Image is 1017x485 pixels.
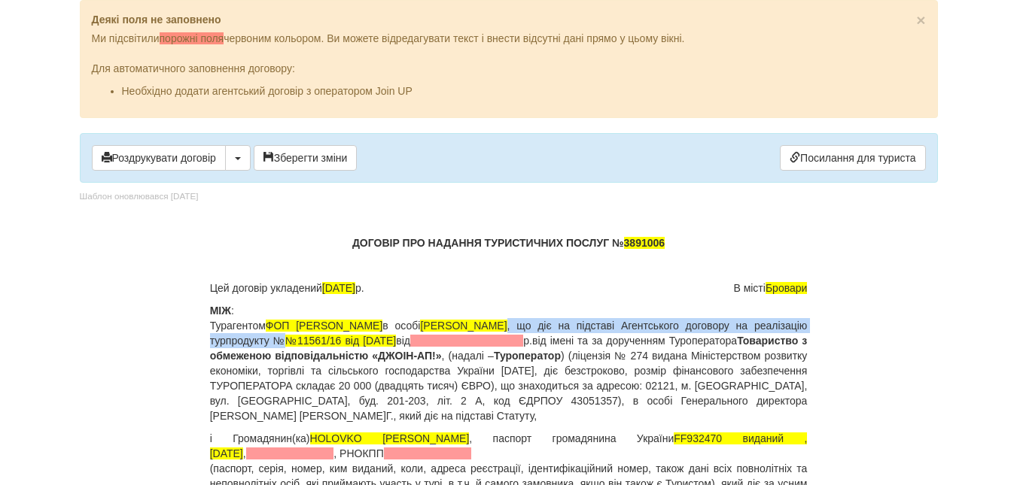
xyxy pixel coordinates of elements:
span: HOLOVKO [PERSON_NAME] [310,432,470,444]
p: Деякі поля не заповнено [92,12,926,27]
span: №11561/16 від [DATE] [285,335,396,347]
span: ФОП [PERSON_NAME] [266,320,383,332]
button: Зберегти зміни [254,145,358,171]
b: ДОГОВІР ПРО НАДАННЯ ТУРИСТИЧНИХ ПОСЛУГ № [352,237,665,249]
span: порожні поля [160,32,224,44]
p: Ми підсвітили червоним кольором. Ви можете відредагувати текст і внести відсутні дані прямо у цьо... [92,31,926,46]
span: 3891006 [624,237,665,249]
span: Цей договір укладений р. [210,280,364,296]
p: : Турагентом в особі , що діє на підставі Агентського договору на реалізацію турпродукту № від р.... [210,303,808,423]
span: В місті [733,280,807,296]
button: Роздрукувати договір [92,145,226,171]
b: Туроператор [494,350,561,362]
a: Посилання для туриста [780,145,925,171]
span: [DATE] [322,282,355,294]
span: Бровари [766,282,807,294]
b: МІЖ [210,305,231,317]
div: Для автоматичного заповнення договору: [92,46,926,99]
button: Close [916,12,925,28]
li: Необхідно додати агентський договір з оператором Join UP [122,83,926,99]
div: Шаблон оновлювався [DATE] [80,190,199,203]
span: × [916,11,925,29]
